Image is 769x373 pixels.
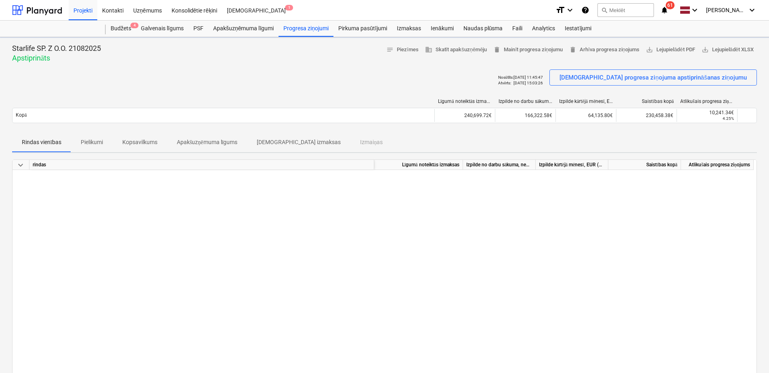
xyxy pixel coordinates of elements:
[12,53,101,63] p: Apstiprināts
[660,5,668,15] i: notifications
[569,46,576,53] span: delete
[559,98,613,105] div: Izpilde kārtējā mēnesī, EUR (bez PVN)
[698,44,757,56] button: Lejupielādēt XLSX
[616,109,677,122] div: 230,458.38€
[81,138,103,147] p: Pielikumi
[208,21,279,37] a: Apakšuzņēmuma līgumi
[434,109,495,122] div: 240,699.72€
[706,7,746,13] span: [PERSON_NAME][GEOGRAPHIC_DATA]
[549,69,757,86] button: [DEMOGRAPHIC_DATA] progresa ziņojuma apstiprināšanas ziņojumu
[374,160,463,170] div: Līgumā noteiktās izmaksas
[646,45,695,54] span: Lejupielādēt PDF
[620,98,674,105] div: Saistības kopā
[490,44,566,56] button: Mainīt progresa ziņojumu
[559,72,747,83] div: [DEMOGRAPHIC_DATA] progresa ziņojuma apstiprināšanas ziņojumu
[257,138,341,147] p: [DEMOGRAPHIC_DATA] izmaksas
[426,21,459,37] a: Ienākumi
[438,98,492,105] div: Līgumā noteiktās izmaksas
[507,21,527,37] a: Faili
[130,23,138,28] span: 4
[680,98,734,105] div: Atlikušais progresa ziņojums
[601,7,608,13] span: search
[555,109,616,122] div: 64,135.80€
[723,116,734,121] small: 4.25%
[285,5,293,10] span: 1
[425,45,487,54] span: Skatīt apakšuzņēmēju
[493,45,563,54] span: Mainīt progresa ziņojumu
[177,138,238,147] p: Apakšuzņēmuma līgums
[527,21,560,37] a: Analytics
[422,44,490,56] button: Skatīt apakšuzņēmēju
[690,5,700,15] i: keyboard_arrow_down
[666,1,675,9] span: 61
[608,160,681,170] div: Saistības kopā
[383,44,422,56] button: Piezīmes
[106,21,136,37] div: Budžets
[333,21,392,37] a: Pirkuma pasūtījumi
[565,5,575,15] i: keyboard_arrow_down
[498,80,511,86] p: Atvērts :
[702,45,754,54] span: Lejupielādēt XLSX
[392,21,426,37] a: Izmaksas
[566,44,643,56] button: Arhīva progresa ziņojums
[495,109,555,122] div: 166,322.58€
[386,45,419,54] span: Piezīmes
[29,160,374,170] div: rindas
[555,5,565,15] i: format_size
[513,75,543,80] p: [DATE] 11:45:47
[386,46,394,53] span: notes
[681,160,754,170] div: Atlikušais progresa ziņojums
[425,46,432,53] span: business
[122,138,157,147] p: Kopsavilkums
[12,44,101,53] p: Starlife SP. Z O.O. 21082025
[643,44,698,56] button: Lejupielādēt PDF
[646,46,653,53] span: save_alt
[22,138,61,147] p: Rindas vienības
[536,160,608,170] div: Izpilde kārtējā mēnesī, EUR (bez PVN)
[680,110,734,115] div: 10,241.34€
[560,21,596,37] a: Iestatījumi
[136,21,189,37] a: Galvenais līgums
[459,21,508,37] a: Naudas plūsma
[16,112,27,119] p: Kopā
[513,80,543,86] p: [DATE] 15:03:26
[498,75,514,80] p: Nosūtīts :
[189,21,208,37] a: PSF
[106,21,136,37] a: Budžets4
[499,98,553,105] div: Izpilde no darbu sākuma, neskaitot kārtējā mēneša izpildi
[747,5,757,15] i: keyboard_arrow_down
[581,5,589,15] i: Zināšanu pamats
[493,46,501,53] span: delete
[279,21,333,37] a: Progresa ziņojumi
[702,46,709,53] span: save_alt
[16,160,25,170] span: keyboard_arrow_down
[569,45,639,54] span: Arhīva progresa ziņojums
[597,3,654,17] button: Meklēt
[463,160,536,170] div: Izpilde no darbu sākuma, neskaitot kārtējā mēneša izpildi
